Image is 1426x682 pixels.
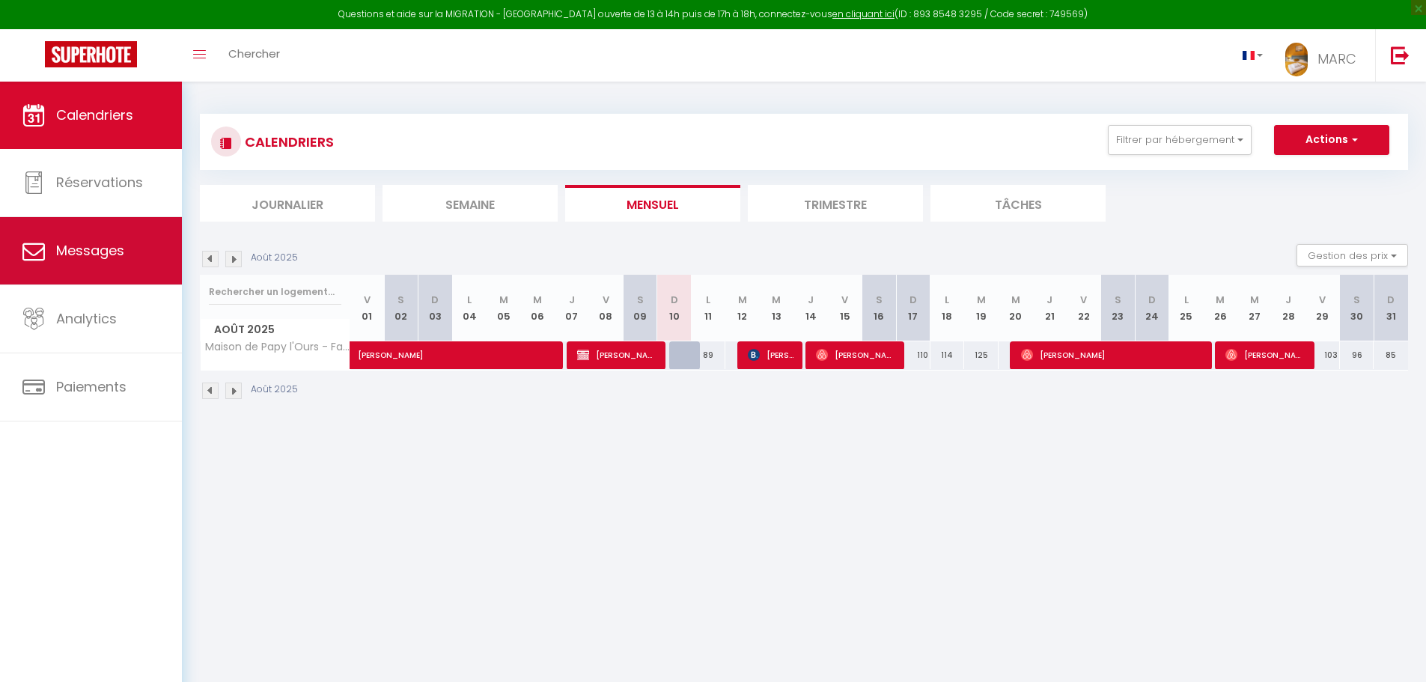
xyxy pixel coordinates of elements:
span: [PERSON_NAME] [1021,341,1204,369]
button: Actions [1274,125,1389,155]
a: [PERSON_NAME] [350,341,385,370]
th: 03 [418,275,453,341]
th: 19 [964,275,999,341]
li: Semaine [383,185,558,222]
th: 28 [1272,275,1306,341]
abbr: S [1115,293,1121,307]
a: ... MARC [1274,29,1375,82]
span: MARC [1317,49,1356,68]
th: 26 [1203,275,1237,341]
th: 07 [555,275,589,341]
th: 10 [657,275,692,341]
th: 08 [589,275,624,341]
th: 25 [1169,275,1204,341]
abbr: V [1080,293,1087,307]
abbr: M [772,293,781,307]
abbr: J [569,293,575,307]
span: Calendriers [56,106,133,124]
abbr: D [431,293,439,307]
abbr: M [499,293,508,307]
img: logout [1391,46,1410,64]
abbr: S [637,293,644,307]
p: Août 2025 [251,383,298,397]
span: [PERSON_NAME] [577,341,657,369]
abbr: D [909,293,917,307]
abbr: D [1387,293,1395,307]
img: Super Booking [45,41,137,67]
input: Rechercher un logement... [209,278,341,305]
abbr: L [706,293,710,307]
th: 09 [623,275,657,341]
div: 125 [964,341,999,369]
span: Réservations [56,173,143,192]
abbr: M [1011,293,1020,307]
span: Analytics [56,309,117,328]
th: 06 [520,275,555,341]
div: 110 [896,341,930,369]
abbr: J [808,293,814,307]
abbr: M [977,293,986,307]
th: 24 [1135,275,1169,341]
li: Mensuel [565,185,740,222]
th: 15 [828,275,862,341]
th: 23 [1101,275,1136,341]
abbr: J [1046,293,1052,307]
div: 103 [1305,341,1340,369]
th: 18 [930,275,965,341]
h3: CALENDRIERS [241,125,334,159]
abbr: M [738,293,747,307]
div: 89 [691,341,725,369]
th: 27 [1237,275,1272,341]
abbr: V [1319,293,1326,307]
abbr: L [467,293,472,307]
abbr: S [1353,293,1360,307]
span: Août 2025 [201,319,350,341]
th: 12 [725,275,760,341]
th: 30 [1340,275,1374,341]
abbr: V [603,293,609,307]
span: [PERSON_NAME] [1225,341,1305,369]
a: Chercher [217,29,291,82]
abbr: D [1148,293,1156,307]
th: 05 [487,275,521,341]
th: 02 [384,275,418,341]
th: 31 [1374,275,1408,341]
div: 114 [930,341,965,369]
abbr: L [945,293,949,307]
li: Journalier [200,185,375,222]
th: 16 [862,275,896,341]
span: [PERSON_NAME] [816,341,896,369]
abbr: S [876,293,883,307]
th: 01 [350,275,385,341]
span: [PERSON_NAME] [748,341,793,369]
span: Maison de Papy l'Ours - Familiale - Climatisée [203,341,353,353]
button: Gestion des prix [1296,244,1408,267]
p: Août 2025 [251,251,298,265]
abbr: L [1184,293,1189,307]
th: 17 [896,275,930,341]
abbr: V [364,293,371,307]
th: 29 [1305,275,1340,341]
abbr: J [1285,293,1291,307]
div: 85 [1374,341,1408,369]
abbr: V [841,293,848,307]
span: [PERSON_NAME] [358,333,564,362]
abbr: M [1216,293,1225,307]
img: ... [1285,43,1308,76]
div: 96 [1340,341,1374,369]
abbr: D [671,293,678,307]
th: 20 [999,275,1033,341]
abbr: M [1250,293,1259,307]
span: Messages [56,241,124,260]
abbr: M [533,293,542,307]
li: Tâches [930,185,1106,222]
th: 22 [1067,275,1101,341]
li: Trimestre [748,185,923,222]
abbr: S [397,293,404,307]
th: 14 [793,275,828,341]
button: Filtrer par hébergement [1108,125,1252,155]
th: 11 [691,275,725,341]
th: 04 [452,275,487,341]
span: Paiements [56,377,127,396]
a: en cliquant ici [832,7,895,20]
